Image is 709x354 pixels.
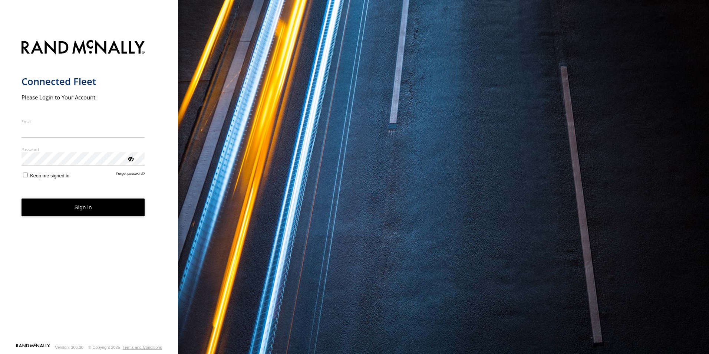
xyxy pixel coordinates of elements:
[23,173,28,177] input: Keep me signed in
[16,344,50,351] a: Visit our Website
[22,39,145,58] img: Rand McNally
[30,173,69,178] span: Keep me signed in
[22,94,145,101] h2: Please Login to Your Account
[22,147,145,152] label: Password
[88,345,162,350] div: © Copyright 2025 -
[123,345,162,350] a: Terms and Conditions
[22,36,157,343] form: main
[116,171,145,178] a: Forgot password?
[22,75,145,88] h1: Connected Fleet
[55,345,83,350] div: Version: 306.00
[127,155,134,162] div: ViewPassword
[22,119,145,124] label: Email
[22,199,145,217] button: Sign in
